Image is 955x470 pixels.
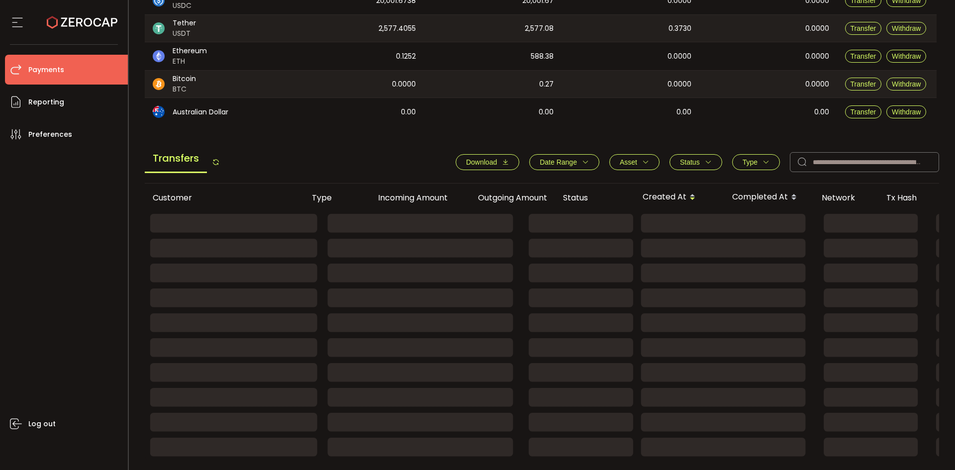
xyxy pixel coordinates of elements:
[669,154,722,170] button: Status
[28,417,56,431] span: Log out
[845,105,882,118] button: Transfer
[668,79,691,90] span: 0.0000
[620,158,637,166] span: Asset
[539,106,554,118] span: 0.00
[886,22,926,35] button: Withdraw
[845,50,882,63] button: Transfer
[392,79,416,90] span: 0.0000
[173,0,204,11] span: USDC
[892,80,921,88] span: Withdraw
[635,189,724,206] div: Created At
[173,74,196,84] span: Bitcoin
[668,51,691,62] span: 0.0000
[555,192,635,203] div: Status
[145,145,207,173] span: Transfers
[732,154,780,170] button: Type
[805,51,829,62] span: 0.0000
[845,78,882,91] button: Transfer
[886,105,926,118] button: Withdraw
[525,23,554,34] span: 2,577.08
[356,192,456,203] div: Incoming Amount
[892,52,921,60] span: Withdraw
[668,23,691,34] span: 0.3730
[396,51,416,62] span: 0.1252
[153,50,165,62] img: eth_portfolio.svg
[851,52,876,60] span: Transfer
[814,192,878,203] div: Network
[805,23,829,34] span: 0.0000
[379,23,416,34] span: 2,577.4055
[304,192,356,203] div: Type
[28,95,64,109] span: Reporting
[851,24,876,32] span: Transfer
[892,24,921,32] span: Withdraw
[456,192,555,203] div: Outgoing Amount
[540,158,577,166] span: Date Range
[173,84,196,94] span: BTC
[28,63,64,77] span: Payments
[886,50,926,63] button: Withdraw
[539,79,554,90] span: 0.27
[153,78,165,90] img: btc_portfolio.svg
[153,22,165,34] img: usdt_portfolio.svg
[456,154,519,170] button: Download
[845,22,882,35] button: Transfer
[173,18,196,28] span: Tether
[529,154,599,170] button: Date Range
[743,158,758,166] span: Type
[609,154,660,170] button: Asset
[805,79,829,90] span: 0.0000
[173,107,228,117] span: Australian Dollar
[153,106,165,118] img: aud_portfolio.svg
[173,56,207,67] span: ETH
[173,46,207,56] span: Ethereum
[466,158,497,166] span: Download
[814,106,829,118] span: 0.00
[173,28,196,39] span: USDT
[676,106,691,118] span: 0.00
[28,127,72,142] span: Preferences
[886,78,926,91] button: Withdraw
[892,108,921,116] span: Withdraw
[680,158,700,166] span: Status
[851,108,876,116] span: Transfer
[401,106,416,118] span: 0.00
[724,189,814,206] div: Completed At
[145,192,304,203] div: Customer
[851,80,876,88] span: Transfer
[531,51,554,62] span: 588.38
[839,363,955,470] iframe: Chat Widget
